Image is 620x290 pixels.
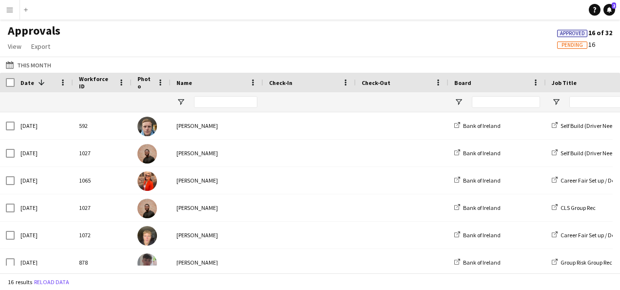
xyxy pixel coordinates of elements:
div: [PERSON_NAME] [171,167,263,194]
div: [PERSON_NAME] [171,249,263,276]
span: Name [176,79,192,86]
span: Workforce ID [79,75,114,90]
img: Dominik Morycki [137,117,157,136]
a: Bank of Ireland [454,122,501,129]
span: Bank of Ireland [463,259,501,266]
div: [PERSON_NAME] [171,140,263,166]
button: Open Filter Menu [454,98,463,106]
img: Andrew Ajetunmobi [137,199,157,218]
span: 16 of 32 [557,28,612,37]
span: Date [20,79,34,86]
img: Myles Dunnion [137,253,157,273]
img: Ronan Mcloughlin [137,226,157,246]
span: Bank of Ireland [463,204,501,211]
div: 1072 [73,222,132,249]
div: [PERSON_NAME] [171,194,263,221]
div: [DATE] [15,249,73,276]
div: [DATE] [15,222,73,249]
a: Bank of Ireland [454,177,501,184]
a: Export [27,40,54,53]
div: 1065 [73,167,132,194]
div: [DATE] [15,140,73,166]
span: Bank of Ireland [463,177,501,184]
div: 1027 [73,194,132,221]
div: 1027 [73,140,132,166]
span: CLS Group Rec [561,204,596,211]
button: Reload data [32,277,71,288]
span: Board [454,79,471,86]
span: Job Title [552,79,577,86]
div: [DATE] [15,112,73,139]
span: Bank of Ireland [463,149,501,157]
button: This Month [4,59,53,71]
img: Muireann O [137,171,157,191]
a: Bank of Ireland [454,231,501,239]
a: Bank of Ireland [454,259,501,266]
span: View [8,42,21,51]
img: Andrew Ajetunmobi [137,144,157,164]
div: [PERSON_NAME] [171,222,263,249]
a: Bank of Ireland [454,204,501,211]
input: Board Filter Input [472,96,540,108]
span: Approved [560,30,585,37]
span: Photo [137,75,153,90]
span: Group Risk Group Rec [561,259,612,266]
div: 878 [73,249,132,276]
span: Export [31,42,50,51]
span: Bank of Ireland [463,122,501,129]
div: [DATE] [15,194,73,221]
span: Check-In [269,79,292,86]
button: Open Filter Menu [552,98,561,106]
a: Group Risk Group Rec [552,259,612,266]
div: [DATE] [15,167,73,194]
div: [PERSON_NAME] [171,112,263,139]
span: 2 [612,2,616,9]
div: 592 [73,112,132,139]
span: 16 [557,40,595,49]
span: Check-Out [362,79,390,86]
input: Name Filter Input [194,96,257,108]
a: View [4,40,25,53]
button: Open Filter Menu [176,98,185,106]
a: CLS Group Rec [552,204,596,211]
span: Pending [562,42,583,48]
a: 2 [603,4,615,16]
a: Bank of Ireland [454,149,501,157]
span: Bank of Ireland [463,231,501,239]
